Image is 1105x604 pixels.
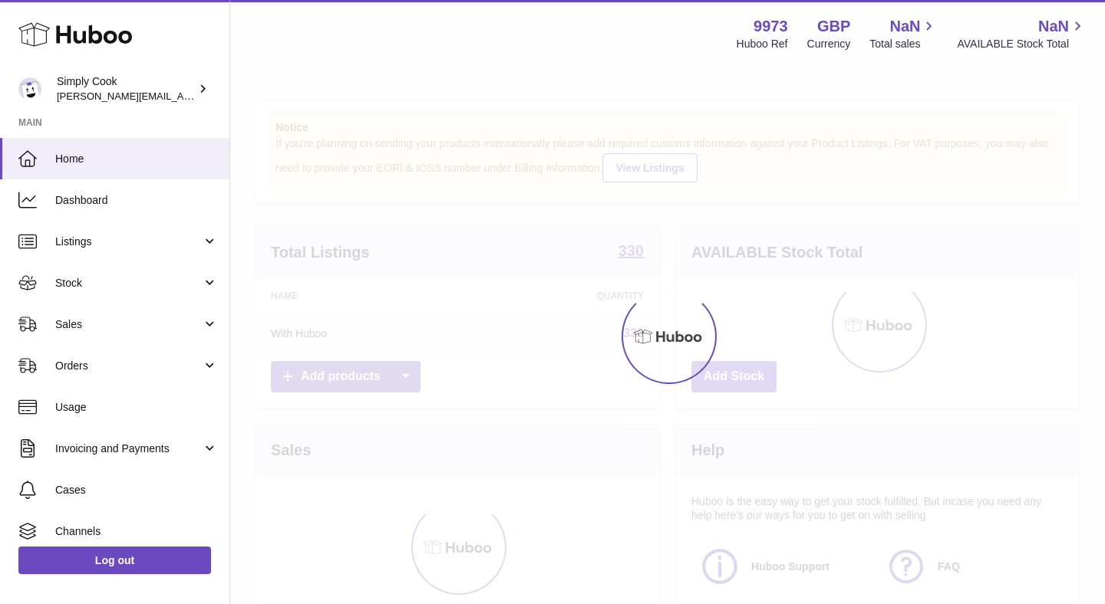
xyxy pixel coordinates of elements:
[807,37,851,51] div: Currency
[57,90,308,102] span: [PERSON_NAME][EMAIL_ADDRESS][DOMAIN_NAME]
[889,16,920,37] span: NaN
[869,16,938,51] a: NaN Total sales
[55,193,218,208] span: Dashboard
[55,442,202,456] span: Invoicing and Payments
[55,359,202,373] span: Orders
[55,400,218,415] span: Usage
[957,37,1087,51] span: AVAILABLE Stock Total
[1038,16,1069,37] span: NaN
[957,16,1087,51] a: NaN AVAILABLE Stock Total
[55,152,218,166] span: Home
[817,16,850,37] strong: GBP
[737,37,788,51] div: Huboo Ref
[55,317,202,332] span: Sales
[55,235,202,249] span: Listings
[18,547,211,574] a: Log out
[18,77,41,100] img: rebecca@simplycook.com
[55,483,218,497] span: Cases
[869,37,938,51] span: Total sales
[55,524,218,539] span: Channels
[55,276,202,291] span: Stock
[57,74,195,103] div: Simply Cook
[754,16,788,37] strong: 9973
